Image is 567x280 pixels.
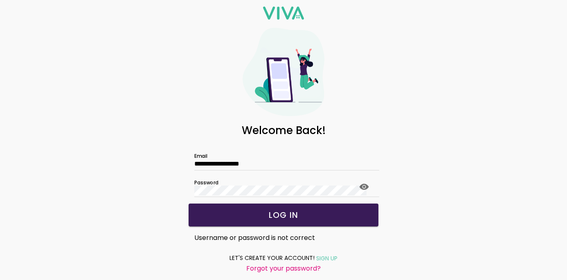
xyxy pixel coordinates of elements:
ion-button: LOG IN [189,204,378,226]
input: Email [194,160,373,167]
ion-text: SIGN UP [316,254,337,262]
input: Password [194,186,367,195]
ion-text: Forgot your password? [246,264,321,273]
a: SIGN UP [315,253,337,263]
ion-text: LET'S CREATE YOUR ACCOUNT! [229,254,315,262]
span: Username or password is not correct [194,233,315,243]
